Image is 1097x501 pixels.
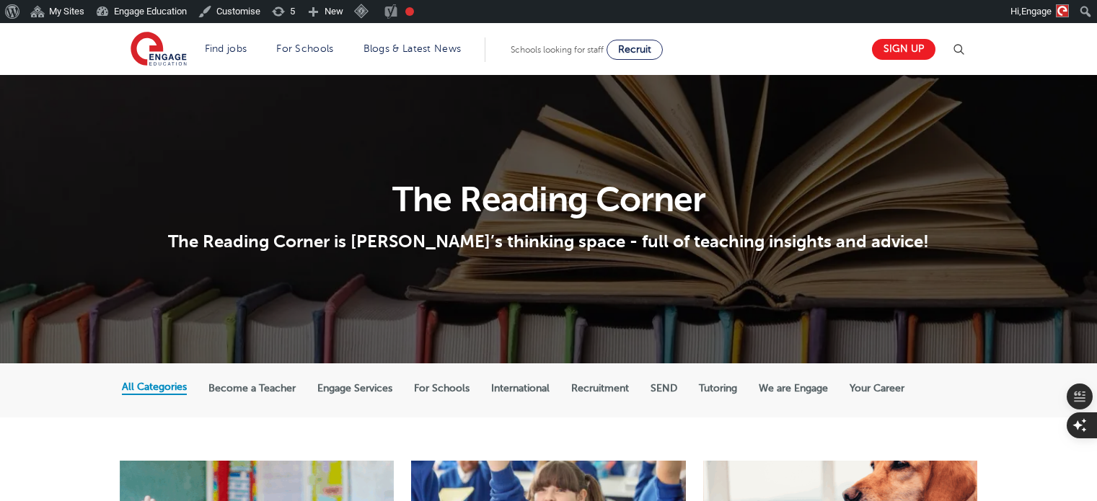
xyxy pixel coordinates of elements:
label: Your Career [850,382,904,395]
a: Sign up [872,39,935,60]
span: Schools looking for staff [511,45,604,55]
span: Recruit [618,44,651,55]
a: For Schools [276,43,333,54]
label: All Categories [122,381,187,394]
a: Blogs & Latest News [364,43,462,54]
label: For Schools [414,382,470,395]
label: Tutoring [699,382,737,395]
label: Become a Teacher [208,382,296,395]
span: Engage [1021,6,1052,17]
h1: The Reading Corner [122,182,975,217]
a: Recruit [607,40,663,60]
label: We are Engage [759,382,828,395]
img: Engage Education [131,32,187,68]
label: International [491,382,550,395]
label: Recruitment [571,382,629,395]
label: Engage Services [317,382,392,395]
p: The Reading Corner is [PERSON_NAME]’s thinking space - full of teaching insights and advice! [122,231,975,252]
label: SEND [651,382,677,395]
a: Find jobs [205,43,247,54]
div: Focus keyphrase not set [405,7,414,16]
